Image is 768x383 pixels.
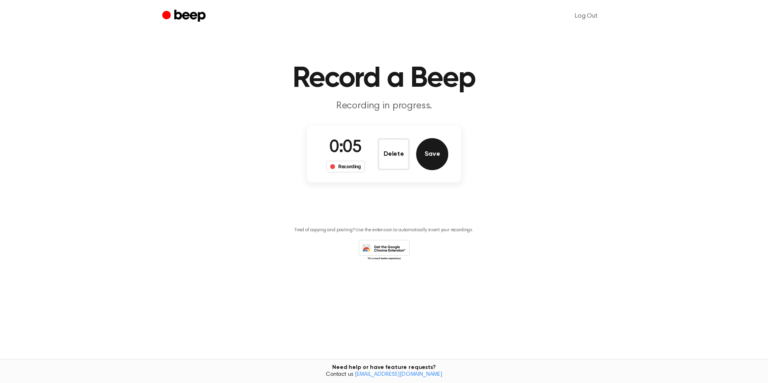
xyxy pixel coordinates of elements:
[294,227,474,233] p: Tired of copying and pasting? Use the extension to automatically insert your recordings.
[326,161,365,173] div: Recording
[162,8,208,24] a: Beep
[329,139,362,156] span: 0:05
[5,371,763,379] span: Contact us
[416,138,448,170] button: Save Audio Record
[378,138,410,170] button: Delete Audio Record
[567,6,606,26] a: Log Out
[230,100,538,113] p: Recording in progress.
[355,372,442,377] a: [EMAIL_ADDRESS][DOMAIN_NAME]
[178,64,590,93] h1: Record a Beep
